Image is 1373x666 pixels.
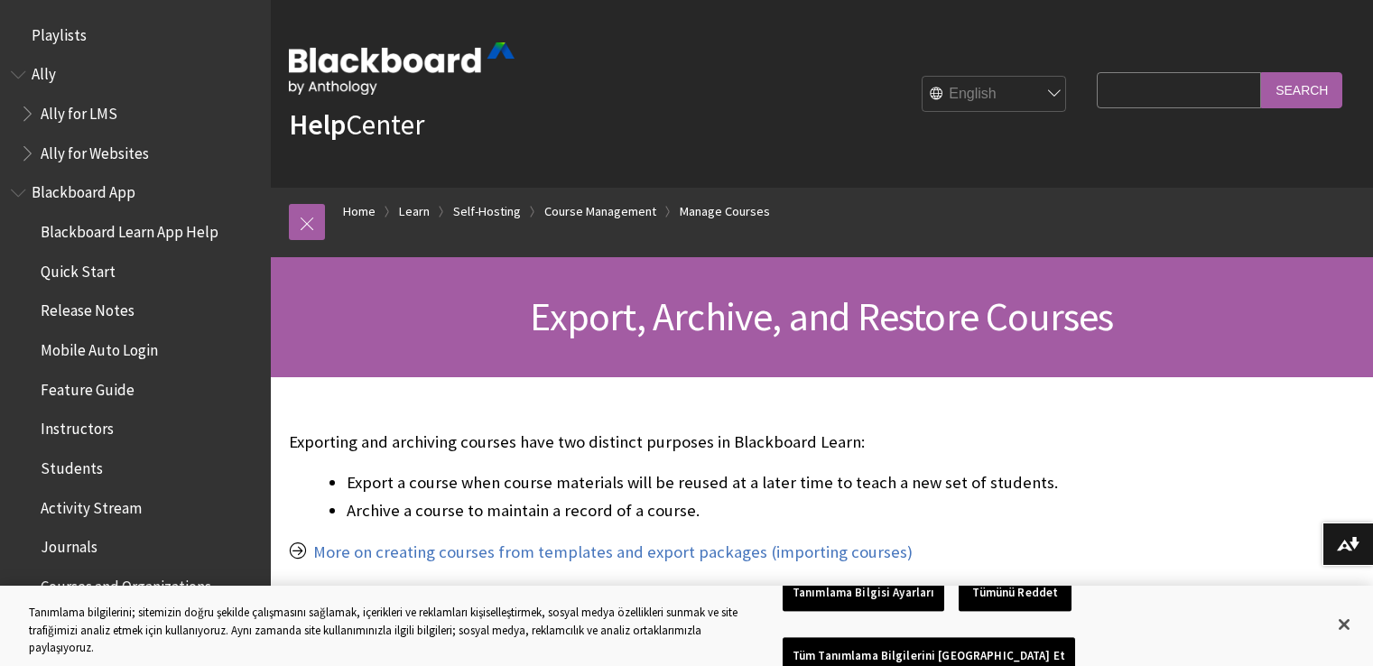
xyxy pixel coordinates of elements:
[32,178,135,202] span: Blackboard App
[11,60,260,169] nav: Book outline for Anthology Ally Help
[32,60,56,84] span: Ally
[41,335,158,359] span: Mobile Auto Login
[959,574,1071,612] button: Tümünü Reddet
[41,375,135,399] span: Feature Guide
[783,574,944,612] button: Tanımlama Bilgisi Ayarları
[41,256,116,281] span: Quick Start
[1261,72,1342,107] input: Search
[41,296,135,320] span: Release Notes
[41,453,103,477] span: Students
[289,106,424,143] a: HelpCenter
[343,200,376,223] a: Home
[544,200,656,223] a: Course Management
[347,498,1088,523] li: Archive a course to maintain a record of a course.
[41,138,149,162] span: Ally for Websites
[530,291,1113,341] span: Export, Archive, and Restore Courses
[453,200,521,223] a: Self-Hosting
[399,200,430,223] a: Learn
[289,42,515,95] img: Blackboard by Anthology
[347,470,1088,495] li: Export a course when course materials will be reused at a later time to teach a new set of students.
[1324,605,1364,644] button: Kapat
[680,200,770,223] a: Manage Courses
[41,98,117,123] span: Ally for LMS
[11,20,260,51] nav: Book outline for Playlists
[289,106,346,143] strong: Help
[41,532,97,557] span: Journals
[313,541,913,563] a: More on creating courses from templates and export packages (importing courses)
[41,217,218,241] span: Blackboard Learn App Help
[923,77,1067,113] select: Site Language Selector
[29,604,756,657] div: Tanımlama bilgilerini; sitemizin doğru şekilde çalışmasını sağlamak, içerikleri ve reklamları kiş...
[41,493,142,517] span: Activity Stream
[41,571,211,596] span: Courses and Organizations
[32,20,87,44] span: Playlists
[289,430,1088,454] p: Exporting and archiving courses have two distinct purposes in Blackboard Learn:
[41,414,114,439] span: Instructors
